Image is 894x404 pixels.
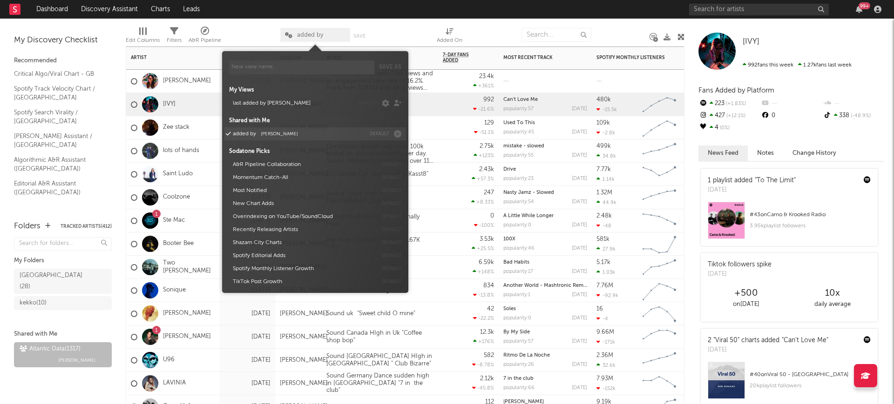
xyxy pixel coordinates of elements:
div: [DATE] [572,316,587,321]
div: popularity: 26 [503,362,534,367]
button: A&R Pipeline Collaboration [230,158,377,171]
a: [PERSON_NAME] [163,333,211,341]
div: Sodatone Picks [229,147,401,156]
div: daily average [789,299,875,310]
div: My Discovery Checklist [14,35,112,46]
a: Editorial A&R Assistant ([GEOGRAPHIC_DATA]) [14,179,102,198]
a: LAVINIA [163,379,186,387]
div: Bad Habits [503,260,587,265]
a: Critical Algo/Viral Chart - GB [14,69,102,79]
input: Search for folders... [14,237,112,251]
div: 3.53k [480,236,494,242]
div: 247 [484,190,494,196]
div: [DATE] [572,130,587,135]
div: Tiktok followers spike [708,260,772,270]
div: [PERSON_NAME] [280,357,328,364]
div: [DATE] [708,270,772,279]
span: added by [297,32,323,38]
div: [DATE] [572,269,587,274]
div: Most Recent Track [503,55,573,60]
div: -4 [596,316,608,322]
div: Soles [503,306,587,311]
button: default [382,162,401,167]
a: Spotify Search Virality / [GEOGRAPHIC_DATA] [14,107,102,126]
svg: Chart title [638,325,680,349]
div: 5.17k [596,259,610,265]
div: [DATE] [708,185,796,195]
svg: Chart title [638,139,680,163]
div: -- [823,98,885,110]
a: Can't Love Me [503,97,538,102]
div: [DATE] [224,355,271,366]
div: 1.32M [596,190,612,196]
div: -51.1 % [474,129,494,135]
div: Edit Columns [126,23,160,50]
div: [DATE] [572,339,587,344]
div: A&R Pipeline [189,23,221,50]
input: Search for artists [689,4,829,15]
div: -13.8 % [473,292,494,298]
div: 480k [596,97,611,103]
a: mistake - slowed [503,144,544,149]
div: popularity: 17 [503,269,533,274]
div: popularity: 0 [503,316,531,321]
div: 582 [484,352,494,358]
div: mistake - slowed [503,144,587,149]
div: popularity: 23 [503,176,534,181]
div: -92.9k [596,292,618,298]
div: 109k [596,120,610,126]
div: [DATE] [708,345,828,355]
div: My Views [229,86,401,94]
div: [DATE] [572,246,587,251]
svg: Chart title [638,302,680,325]
div: 499k [596,143,611,149]
div: Sound uk "Sweet child O mine" [322,310,420,318]
div: 23.4k [479,73,494,79]
span: [PERSON_NAME] [261,132,298,136]
div: popularity: 57 [503,106,534,112]
a: Soles [503,306,516,311]
div: A&R Pipeline [189,35,221,46]
div: 427 [698,110,760,122]
div: +500 [703,288,789,299]
span: 992 fans this week [743,62,793,68]
div: [PERSON_NAME] [280,333,328,341]
div: 223 [698,98,760,110]
a: [PERSON_NAME] [163,310,211,318]
button: Overindexing on YouTube/SoundCloud [230,210,377,223]
button: default [370,132,389,136]
a: [IVY] [743,37,759,46]
div: kekko ( 10 ) [20,298,47,309]
div: 0 [760,110,822,122]
a: Used To This [503,120,535,126]
div: By My Side [503,330,587,335]
div: [DATE] [572,153,587,158]
div: 7.77k [596,166,611,172]
div: Used To This [503,120,587,126]
div: Sound Germany Dance sudden high in [GEOGRAPHIC_DATA] "7 in the club" [322,372,438,394]
a: 7 in the club [503,376,534,381]
div: -2.8k [596,130,615,136]
div: [DATE] [224,331,271,343]
svg: Chart title [638,372,680,395]
div: popularity: 55 [503,153,534,158]
div: [DATE] [572,292,587,298]
button: Spotify Editorial Adds [230,249,377,262]
a: Coolzone [163,193,190,201]
div: 2 "Viral 50" charts added [708,336,828,345]
div: My Folders [14,255,112,266]
a: Ste Mac [163,217,185,225]
div: [DATE] [572,362,587,367]
button: default [382,266,401,271]
div: 992 [483,97,494,103]
a: "Can't Love Me" [782,337,828,344]
div: popularity: 1 [503,292,530,298]
svg: Chart title [638,209,680,232]
button: default [382,201,401,206]
div: 2.75k [480,143,494,149]
div: -152k [596,385,616,391]
input: New view name... [229,60,374,74]
div: -100 % [474,222,494,228]
div: 7.93M [596,376,613,382]
div: Filters [167,35,182,46]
